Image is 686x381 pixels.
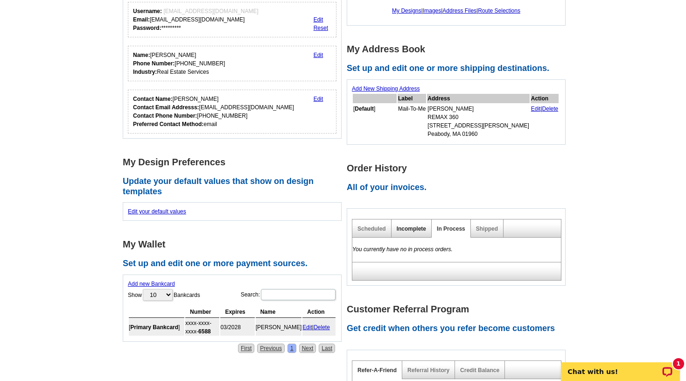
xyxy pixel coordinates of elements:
label: Show Bankcards [128,288,200,302]
div: Your login information. [128,2,336,37]
a: In Process [437,226,465,232]
td: xxxx-xxxx-xxxx- [185,319,219,336]
strong: Industry: [133,69,157,75]
a: 1 [287,344,296,353]
a: First [238,344,254,353]
td: | [531,104,559,139]
a: Last [319,344,335,353]
td: [PERSON_NAME] [256,319,302,336]
strong: Email: [133,16,150,23]
strong: Contact Email Addresss: [133,104,199,111]
strong: Name: [133,52,150,58]
h2: Update your default values that show on design templates [123,176,347,197]
strong: Preferred Contact Method: [133,121,203,127]
a: Route Selections [478,7,520,14]
a: Referral History [407,367,449,374]
a: Add new Bankcard [128,281,175,287]
b: Default [355,106,374,112]
td: [ ] [353,104,397,139]
div: [PERSON_NAME] [EMAIL_ADDRESS][DOMAIN_NAME] [PHONE_NUMBER] email [133,95,294,128]
th: Action [302,306,336,318]
h2: All of your invoices. [347,183,571,193]
iframe: LiveChat chat widget [555,352,686,381]
a: Delete [542,106,559,112]
a: Scheduled [357,226,386,232]
div: | | | [352,2,560,20]
a: Add New Shipping Address [352,85,420,92]
a: Delete [314,324,330,331]
th: Action [531,94,559,103]
a: Edit [314,52,323,58]
a: Shipped [476,226,498,232]
h1: Customer Referral Program [347,304,571,314]
th: Name [256,306,302,318]
div: [PERSON_NAME] [PHONE_NUMBER] Real Estate Services [133,51,225,76]
a: Next [299,344,316,353]
strong: Password: [133,25,161,31]
td: | [302,319,336,336]
strong: Contact Phone Number: [133,113,197,119]
th: Number [185,306,219,318]
td: [PERSON_NAME] REMAX 360 [STREET_ADDRESS][PERSON_NAME] Peabody, MA 01960 [427,104,529,139]
h1: My Wallet [123,240,347,249]
a: Previous [257,344,285,353]
td: 03/2028 [220,319,254,336]
h1: My Address Book [347,44,571,54]
a: Edit [302,324,312,331]
a: Images [423,7,441,14]
strong: Contact Name: [133,96,173,102]
div: Your personal details. [128,46,336,81]
h1: Order History [347,163,571,173]
a: Credit Balance [460,367,499,374]
h2: Set up and edit one or more payment sources. [123,259,347,269]
label: Search: [241,288,336,301]
a: Edit [314,16,323,23]
th: Label [398,94,426,103]
a: Edit [314,96,323,102]
h2: Get credit when others you refer become customers [347,324,571,334]
strong: 6588 [198,328,211,335]
b: Primary Bankcard [130,324,178,331]
th: Address [427,94,529,103]
em: You currently have no in process orders. [352,246,453,253]
select: ShowBankcards [143,289,173,301]
a: Edit your default values [128,208,186,215]
a: Refer-A-Friend [357,367,397,374]
h2: Set up and edit one or more shipping destinations. [347,63,571,74]
a: Incomplete [397,226,426,232]
a: My Designs [392,7,421,14]
td: Mail-To-Me [398,104,426,139]
span: [EMAIL_ADDRESS][DOMAIN_NAME] [163,8,258,14]
td: [ ] [129,319,184,336]
strong: Phone Number: [133,60,175,67]
th: Expires [220,306,254,318]
div: Who should we contact regarding order issues? [128,90,336,134]
a: Edit [531,106,541,112]
a: Address Files [442,7,476,14]
h1: My Design Preferences [123,157,347,167]
a: Reset [314,25,328,31]
strong: Username: [133,8,162,14]
input: Search: [261,289,336,300]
